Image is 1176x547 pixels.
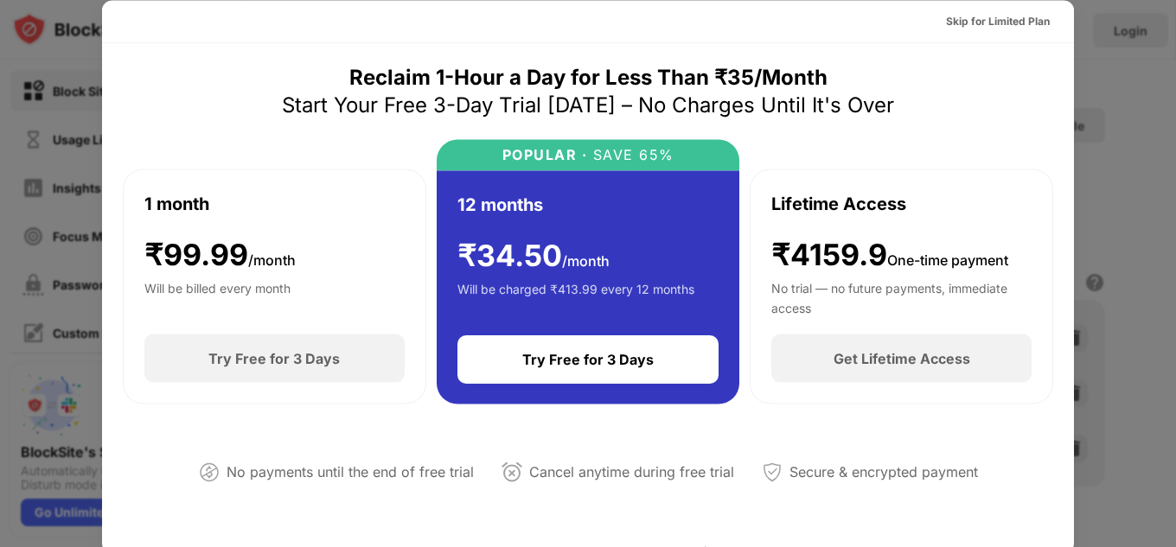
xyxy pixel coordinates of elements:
div: Try Free for 3 Days [208,350,340,367]
div: Start Your Free 3-Day Trial [DATE] – No Charges Until It's Over [282,91,894,118]
div: Cancel anytime during free trial [529,460,734,485]
div: ₹ 34.50 [457,238,610,273]
div: Secure & encrypted payment [789,460,978,485]
div: ₹4159.9 [771,237,1008,272]
span: One-time payment [887,251,1008,268]
span: /month [248,251,296,268]
div: Reclaim 1-Hour a Day for Less Than ₹35/Month [349,63,828,91]
img: secured-payment [762,461,783,482]
div: Try Free for 3 Days [522,351,654,368]
div: SAVE 65% [587,146,674,162]
div: 1 month [144,190,209,216]
div: Skip for Limited Plan [946,12,1050,29]
div: ₹ 99.99 [144,237,296,272]
div: Get Lifetime Access [834,350,970,367]
div: No trial — no future payments, immediate access [771,279,1032,314]
img: cancel-anytime [502,461,522,482]
div: Lifetime Access [771,190,906,216]
img: not-paying [199,461,220,482]
span: /month [562,251,610,269]
div: Will be charged ₹413.99 every 12 months [457,280,694,315]
div: Will be billed every month [144,279,291,314]
div: 12 months [457,191,543,217]
div: No payments until the end of free trial [227,460,474,485]
div: POPULAR · [502,146,588,162]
